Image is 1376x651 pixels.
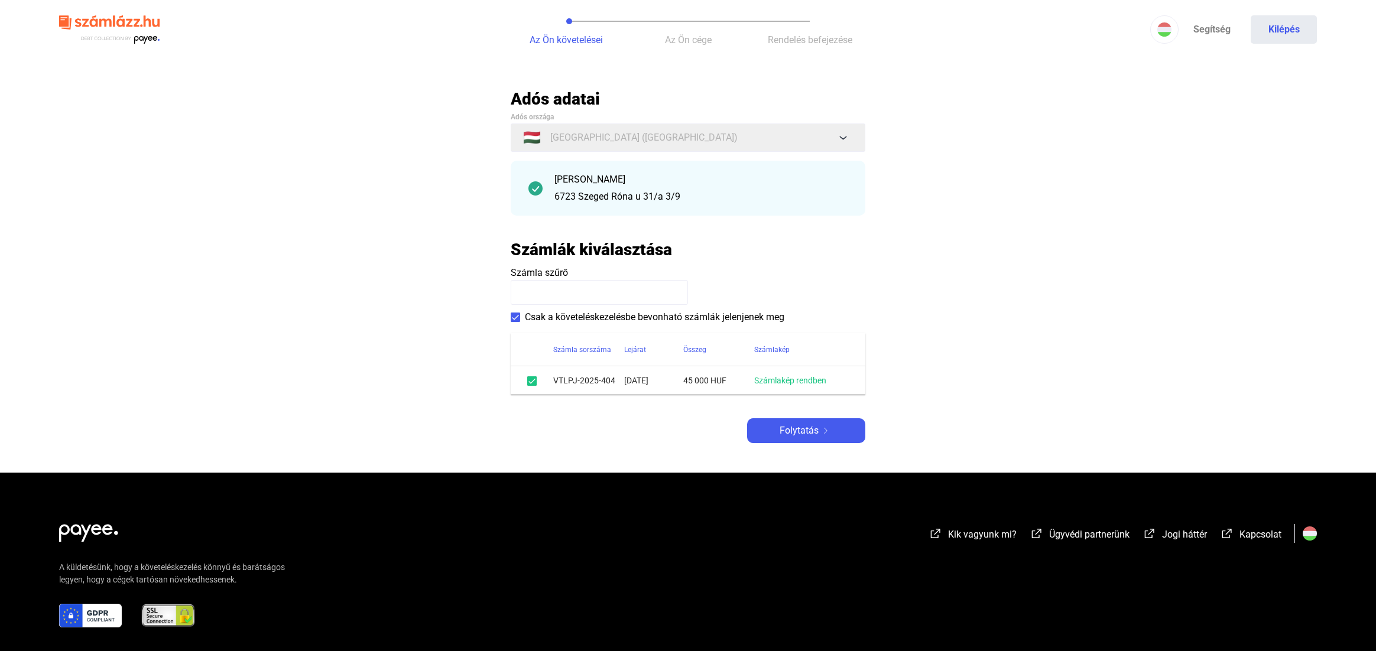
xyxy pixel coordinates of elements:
div: Számla sorszáma [553,343,624,357]
button: Folytatásarrow-right-white [747,418,865,443]
button: 🇭🇺[GEOGRAPHIC_DATA] ([GEOGRAPHIC_DATA]) [511,123,865,152]
span: Jogi háttér [1162,529,1207,540]
img: arrow-right-white [819,428,833,434]
img: external-link-white [1220,528,1234,539]
div: Lejárat [624,343,646,357]
img: szamlazzhu-logo [59,11,160,49]
span: [GEOGRAPHIC_DATA] ([GEOGRAPHIC_DATA]) [550,131,738,145]
span: Ügyvédi partnerünk [1049,529,1130,540]
span: 🇭🇺 [523,131,541,145]
span: Folytatás [780,424,819,438]
div: Számla sorszáma [553,343,611,357]
img: external-link-white [1143,528,1157,539]
button: Kilépés [1251,15,1317,44]
span: Kapcsolat [1239,529,1281,540]
img: HU.svg [1303,526,1317,541]
a: Segítség [1179,15,1245,44]
span: Számla szűrő [511,267,568,278]
button: HU [1150,15,1179,44]
a: external-link-whiteÜgyvédi partnerünk [1030,530,1130,542]
div: Összeg [683,343,706,357]
img: ssl [141,604,196,627]
img: checkmark-darker-green-circle [528,181,543,196]
a: Számlakép rendben [754,376,826,385]
h2: Adós adatai [511,89,865,109]
span: Kik vagyunk mi? [948,529,1017,540]
td: VTLPJ-2025-404 [553,366,624,395]
a: external-link-whiteKapcsolat [1220,530,1281,542]
span: Rendelés befejezése [768,34,852,45]
div: [PERSON_NAME] [554,172,848,187]
a: external-link-whiteKik vagyunk mi? [929,530,1017,542]
span: Az Ön cége [665,34,712,45]
img: HU [1157,22,1171,37]
a: external-link-whiteJogi háttér [1143,530,1207,542]
img: gdpr [59,604,122,627]
img: external-link-white [929,528,943,539]
span: Adós országa [511,113,554,121]
h2: Számlák kiválasztása [511,239,672,260]
span: Az Ön követelései [530,34,603,45]
td: 45 000 HUF [683,366,754,395]
span: Csak a követeléskezelésbe bevonható számlák jelenjenek meg [525,310,784,324]
div: Számlakép [754,343,790,357]
div: Összeg [683,343,754,357]
div: 6723 Szeged Róna u 31/a 3/9 [554,190,848,204]
div: Számlakép [754,343,851,357]
img: white-payee-white-dot.svg [59,517,118,542]
img: external-link-white [1030,528,1044,539]
td: [DATE] [624,366,683,395]
div: Lejárat [624,343,683,357]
